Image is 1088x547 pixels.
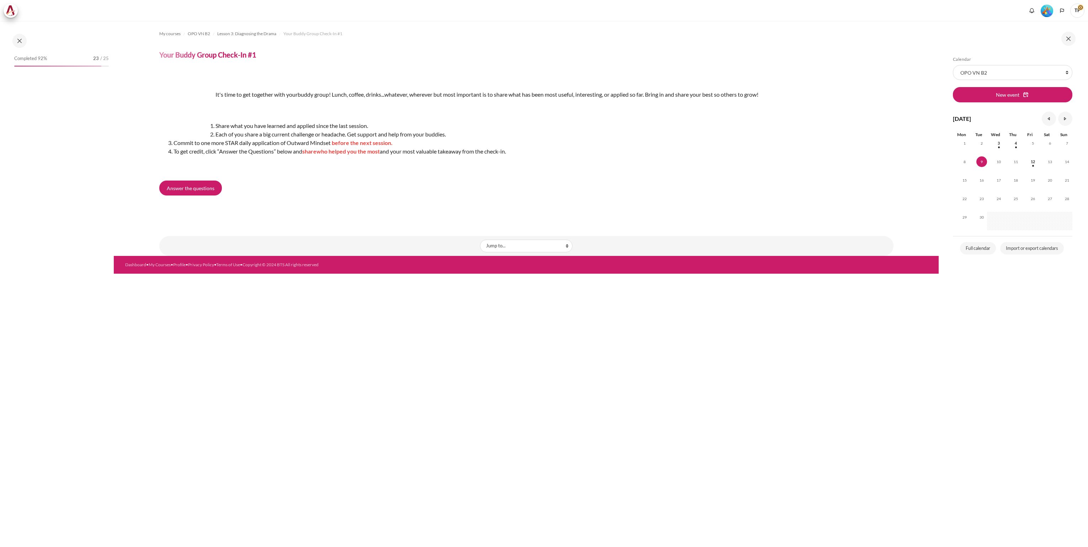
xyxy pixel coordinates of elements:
span: Sat [1044,132,1050,137]
span: 13 [1045,156,1055,167]
div: Level #5 [1041,4,1053,17]
span: It's time to get together with your [215,91,298,98]
span: 4 [1010,138,1021,149]
span: 9 [976,156,987,167]
span: 27 [1045,193,1055,204]
span: 6 [1045,138,1055,149]
span: 21 [1062,175,1072,186]
span: 24 [993,193,1004,204]
a: Import or export calendars [1000,242,1064,255]
span: New event [996,91,1019,98]
a: Full calendar [960,242,996,255]
a: My courses [159,30,181,38]
h4: Your Buddy Group Check-In #1 [159,50,256,59]
span: Answer the questions [167,184,214,192]
span: 11 [1010,156,1021,167]
span: before the next session [332,139,391,146]
span: 12 [1028,156,1038,167]
section: Blocks [953,57,1072,256]
span: Completed 92% [14,55,47,62]
span: 17 [993,175,1004,186]
nav: Navigation bar [159,28,894,39]
img: Level #5 [1041,5,1053,17]
p: buddy group! Lunch, coffee, drinks...whatever, wherever but most important is to share what has b... [159,90,894,99]
span: Mon [957,132,966,137]
a: Dashboard [125,262,146,267]
a: Privacy Policy [188,262,214,267]
span: Each of you share a big current challenge or headache. Get support and help from your buddies. [215,131,446,138]
span: 8 [959,156,970,167]
span: share [302,148,316,155]
img: dfr [159,79,213,132]
span: 1 [959,138,970,149]
span: 2 [976,138,987,149]
a: Lesson 3: Diagnosing the Drama [217,30,276,38]
li: To get credit, click “Answer the Questions” below and and your most valuable takeaway from the ch... [174,147,894,156]
h4: [DATE] [953,114,971,123]
a: User menu [1070,4,1084,18]
span: 23 [93,55,99,62]
span: 3 [993,138,1004,149]
span: 15 [959,175,970,186]
span: Your Buddy Group Check-In #1 [283,31,342,37]
span: . [391,139,393,146]
a: Copyright © 2024 BTS All rights reserved [242,262,319,267]
span: 20 [1045,175,1055,186]
a: Architeck Architeck [4,4,21,18]
div: • • • • • [125,262,579,268]
a: Your Buddy Group Check-In #1 [283,30,342,38]
span: 23 [976,193,987,204]
span: 29 [959,212,970,222]
span: 25 [1010,193,1021,204]
span: who helped you the most [316,148,380,155]
img: Architeck [6,5,16,16]
span: My courses [159,31,181,37]
span: / 25 [100,55,109,62]
span: 28 [1062,193,1072,204]
span: 14 [1062,156,1072,167]
a: Terms of Use [216,262,240,267]
span: Lesson 3: Diagnosing the Drama [217,31,276,37]
section: Content [114,21,939,256]
span: Sun [1060,132,1067,137]
span: 22 [959,193,970,204]
span: 7 [1062,138,1072,149]
a: Thursday, 4 September events [1010,141,1021,145]
li: Share what you have learned and applied since the last session. [174,122,894,130]
span: 16 [976,175,987,186]
span: Thu [1009,132,1017,137]
a: Profile [173,262,186,267]
h5: Calendar [953,57,1072,62]
div: Show notification window with no new notifications [1026,5,1037,16]
span: Fri [1027,132,1033,137]
div: 92% [14,66,101,66]
span: 10 [993,156,1004,167]
span: 18 [1010,175,1021,186]
span: Tue [975,132,982,137]
a: Level #5 [1038,4,1056,17]
span: OPO VN B2 [188,31,210,37]
a: OPO VN B2 [188,30,210,38]
a: Wednesday, 3 September events [993,141,1004,145]
button: New event [953,87,1072,102]
td: Today [970,156,987,175]
a: Friday, 12 September events [1028,160,1038,164]
a: My Courses [149,262,171,267]
a: Answer the questions [159,181,222,195]
span: 19 [1028,175,1038,186]
span: 30 [976,212,987,222]
span: TP [1070,4,1084,18]
span: 5 [1028,138,1038,149]
button: Languages [1057,5,1067,16]
span: 26 [1028,193,1038,204]
span: Wed [991,132,1000,137]
li: Commit to one more STAR daily application of Outward Mindset [174,139,894,147]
